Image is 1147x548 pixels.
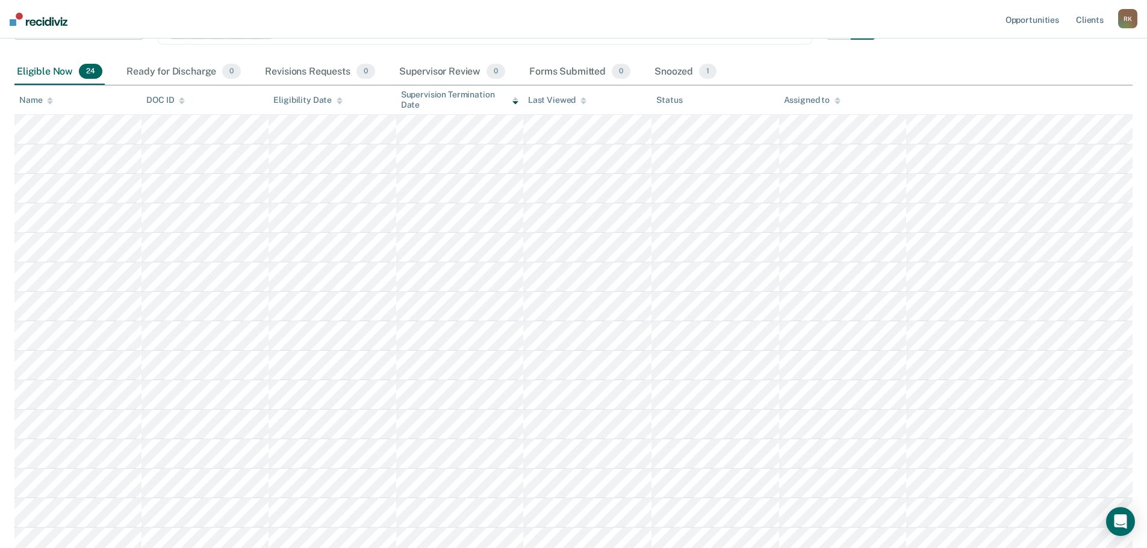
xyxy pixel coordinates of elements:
[1118,9,1137,28] button: RK
[397,59,508,85] div: Supervisor Review0
[263,59,377,85] div: Revisions Requests0
[79,64,102,79] span: 24
[14,59,105,85] div: Eligible Now24
[527,59,633,85] div: Forms Submitted0
[222,64,241,79] span: 0
[486,64,505,79] span: 0
[146,95,185,105] div: DOC ID
[10,13,67,26] img: Recidiviz
[19,95,53,105] div: Name
[124,59,243,85] div: Ready for Discharge0
[612,64,630,79] span: 0
[1106,507,1135,536] div: Open Intercom Messenger
[528,95,586,105] div: Last Viewed
[656,95,682,105] div: Status
[652,59,719,85] div: Snoozed1
[273,95,343,105] div: Eligibility Date
[699,64,716,79] span: 1
[401,90,518,110] div: Supervision Termination Date
[1118,9,1137,28] div: R K
[356,64,375,79] span: 0
[784,95,841,105] div: Assigned to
